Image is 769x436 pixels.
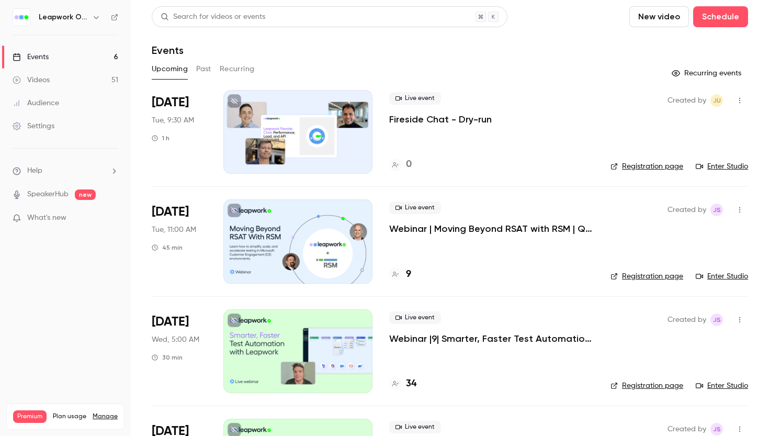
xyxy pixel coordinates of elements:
[389,202,441,214] span: Live event
[696,161,748,172] a: Enter Studio
[668,423,706,435] span: Created by
[710,423,723,435] span: Jaynesh Singh
[13,165,118,176] li: help-dropdown-opener
[389,92,441,105] span: Live event
[693,6,748,27] button: Schedule
[389,421,441,433] span: Live event
[152,314,189,330] span: [DATE]
[713,204,721,216] span: JS
[152,94,189,111] span: [DATE]
[161,12,265,23] div: Search for videos or events
[106,214,118,223] iframe: Noticeable Trigger
[389,311,441,324] span: Live event
[713,314,721,326] span: JS
[406,267,411,282] h4: 9
[13,9,30,26] img: Leapwork Online Event
[668,204,706,216] span: Created by
[389,222,594,235] a: Webinar | Moving Beyond RSAT with RSM | Q3 2025
[696,381,748,391] a: Enter Studio
[710,314,723,326] span: Jaynesh Singh
[406,158,412,172] h4: 0
[629,6,689,27] button: New video
[152,225,196,235] span: Tue, 11:00 AM
[13,410,47,423] span: Premium
[152,134,169,142] div: 1 h
[389,158,412,172] a: 0
[389,113,492,126] a: Fireside Chat - Dry-run
[713,423,721,435] span: JS
[713,94,721,107] span: JU
[220,61,255,77] button: Recurring
[27,189,69,200] a: SpeakerHub
[667,65,748,82] button: Recurring events
[53,412,86,421] span: Plan usage
[668,314,706,326] span: Created by
[389,377,416,391] a: 34
[75,189,96,200] span: new
[152,243,183,252] div: 45 min
[152,309,207,393] div: Sep 24 Wed, 10:00 AM (Europe/London)
[710,94,723,107] span: Janel Urena
[389,332,594,345] a: Webinar |9| Smarter, Faster Test Automation with Leapwork | EMEA | Q3 2025
[152,115,194,126] span: Tue, 9:30 AM
[13,98,59,108] div: Audience
[27,165,42,176] span: Help
[39,12,88,23] h6: Leapwork Online Event
[152,334,199,345] span: Wed, 5:00 AM
[406,377,416,391] h4: 34
[13,52,49,62] div: Events
[668,94,706,107] span: Created by
[152,353,183,362] div: 30 min
[710,204,723,216] span: Jaynesh Singh
[389,267,411,282] a: 9
[152,44,184,57] h1: Events
[152,204,189,220] span: [DATE]
[696,271,748,282] a: Enter Studio
[13,75,50,85] div: Videos
[610,271,683,282] a: Registration page
[93,412,118,421] a: Manage
[152,90,207,174] div: Sep 23 Tue, 9:30 AM (America/New York)
[196,61,211,77] button: Past
[610,161,683,172] a: Registration page
[152,61,188,77] button: Upcoming
[27,213,66,223] span: What's new
[152,199,207,283] div: Sep 23 Tue, 11:00 AM (America/New York)
[610,381,683,391] a: Registration page
[13,121,54,131] div: Settings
